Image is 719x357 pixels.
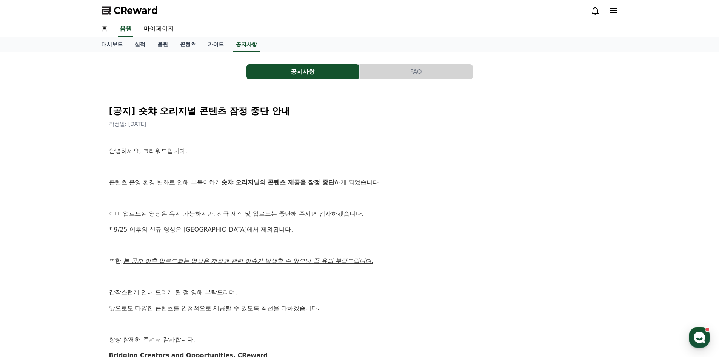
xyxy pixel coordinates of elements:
[138,21,180,37] a: 마이페이지
[233,37,260,52] a: 공지사항
[109,121,146,127] span: 작성일: [DATE]
[95,21,114,37] a: 홈
[360,64,473,79] a: FAQ
[109,287,610,297] p: 갑작스럽게 안내 드리게 된 점 양해 부탁드리며,
[109,209,610,219] p: 이미 업로드된 영상은 유지 가능하지만, 신규 제작 및 업로드는 중단해 주시면 감사하겠습니다.
[118,21,133,37] a: 음원
[221,179,334,186] strong: 숏챠 오리지널의 콘텐츠 제공을 잠정 중단
[202,37,230,52] a: 가이드
[360,64,473,79] button: FAQ
[95,37,129,52] a: 대시보드
[109,146,610,156] p: 안녕하세요, 크리워드입니다.
[246,64,359,79] button: 공지사항
[109,225,610,235] p: * 9/25 이후의 신규 영상은 [GEOGRAPHIC_DATA]에서 제외됩니다.
[109,256,610,266] p: 또한,
[114,5,158,17] span: CReward
[109,303,610,313] p: 앞으로도 다양한 콘텐츠를 안정적으로 제공할 수 있도록 최선을 다하겠습니다.
[102,5,158,17] a: CReward
[109,105,610,117] h2: [공지] 숏챠 오리지널 콘텐츠 잠정 중단 안내
[123,257,373,264] u: 본 공지 이후 업로드되는 영상은 저작권 관련 이슈가 발생할 수 있으니 꼭 유의 부탁드립니다.
[129,37,151,52] a: 실적
[109,335,610,345] p: 항상 함께해 주셔서 감사합니다.
[109,178,610,187] p: 콘텐츠 운영 환경 변화로 인해 부득이하게 하게 되었습니다.
[246,64,360,79] a: 공지사항
[174,37,202,52] a: 콘텐츠
[151,37,174,52] a: 음원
